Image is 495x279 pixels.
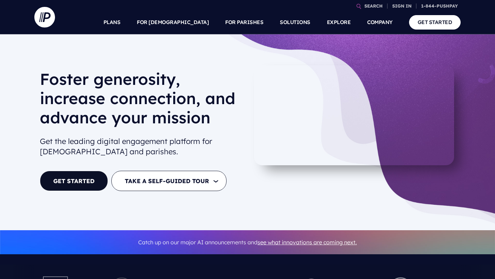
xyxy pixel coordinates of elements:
button: TAKE A SELF-GUIDED TOUR [111,171,227,191]
a: GET STARTED [409,15,461,29]
a: EXPLORE [327,10,351,34]
a: see what innovations are coming next. [257,239,357,246]
a: FOR PARISHES [225,10,263,34]
h2: Get the leading digital engagement platform for [DEMOGRAPHIC_DATA] and parishes. [40,133,242,160]
p: Catch up on our major AI announcements and [40,235,455,250]
h1: Foster generosity, increase connection, and advance your mission [40,69,242,133]
a: PLANS [103,10,121,34]
a: SOLUTIONS [280,10,310,34]
a: GET STARTED [40,171,108,191]
a: COMPANY [367,10,393,34]
a: FOR [DEMOGRAPHIC_DATA] [137,10,209,34]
